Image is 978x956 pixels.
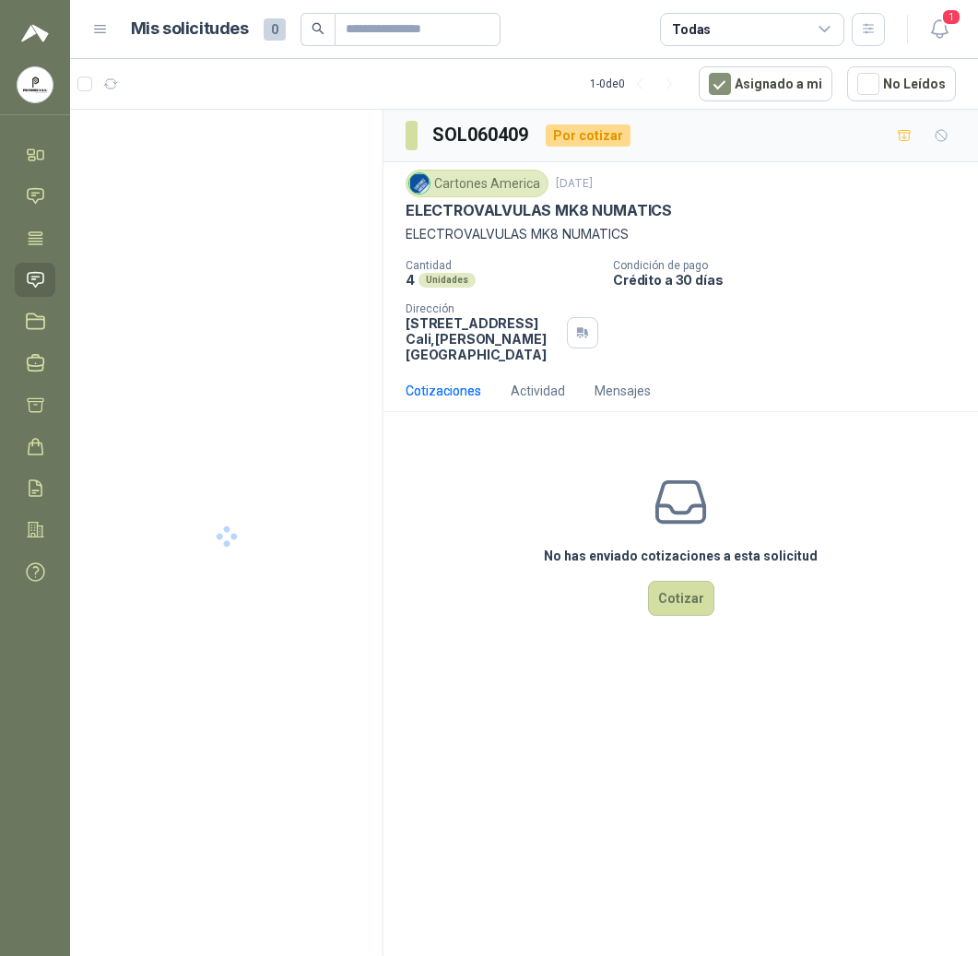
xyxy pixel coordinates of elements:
[406,272,415,288] p: 4
[923,13,956,46] button: 1
[21,22,49,44] img: Logo peakr
[699,66,832,101] button: Asignado a mi
[409,173,430,194] img: Company Logo
[941,8,961,26] span: 1
[406,201,672,220] p: ELECTROVALVULAS MK8 NUMATICS
[847,66,956,101] button: No Leídos
[672,19,711,40] div: Todas
[406,381,481,401] div: Cotizaciones
[432,121,531,149] h3: SOL060409
[511,381,565,401] div: Actividad
[131,16,249,42] h1: Mis solicitudes
[406,224,956,244] p: ELECTROVALVULAS MK8 NUMATICS
[312,22,324,35] span: search
[613,259,971,272] p: Condición de pago
[18,67,53,102] img: Company Logo
[556,175,593,193] p: [DATE]
[406,259,598,272] p: Cantidad
[595,381,651,401] div: Mensajes
[613,272,971,288] p: Crédito a 30 días
[648,581,714,616] button: Cotizar
[406,302,560,315] p: Dirección
[406,170,548,197] div: Cartones America
[546,124,630,147] div: Por cotizar
[544,546,818,566] h3: No has enviado cotizaciones a esta solicitud
[264,18,286,41] span: 0
[590,69,684,99] div: 1 - 0 de 0
[406,315,560,362] p: [STREET_ADDRESS] Cali , [PERSON_NAME][GEOGRAPHIC_DATA]
[418,273,476,288] div: Unidades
